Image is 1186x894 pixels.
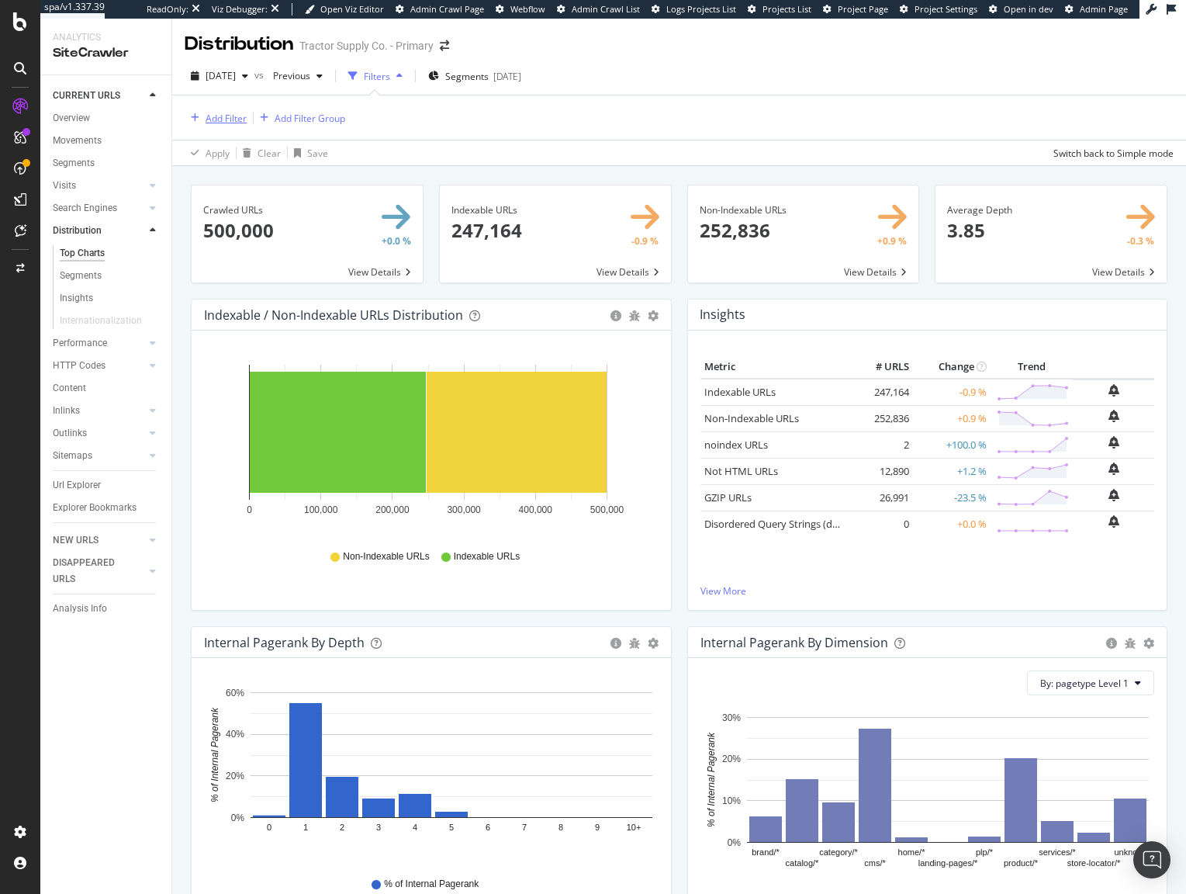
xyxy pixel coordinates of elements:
td: +0.0 % [913,511,991,537]
a: Performance [53,335,145,352]
a: CURRENT URLS [53,88,145,104]
span: Indexable URLs [454,550,520,563]
div: Performance [53,335,107,352]
td: +0.9 % [913,405,991,431]
th: Metric [700,355,851,379]
text: unkno… [1114,848,1146,858]
div: [DATE] [493,70,521,83]
span: Admin Page [1080,3,1128,15]
div: NEW URLS [53,532,99,549]
button: Previous [267,64,329,88]
div: Analytics [53,31,159,44]
div: Content [53,380,86,397]
td: -0.9 % [913,379,991,406]
text: 1 [303,823,308,833]
text: 60% [226,688,244,698]
a: Open Viz Editor [305,3,384,16]
button: Switch back to Simple mode [1047,140,1174,165]
text: 5 [449,823,454,833]
div: Add Filter [206,112,247,125]
div: gear [648,638,659,649]
span: Previous [267,69,310,82]
div: Indexable / Non-Indexable URLs Distribution [204,307,463,323]
a: Webflow [496,3,545,16]
div: Filters [364,70,390,83]
div: CURRENT URLS [53,88,120,104]
div: A chart. [700,708,1149,888]
span: Logs Projects List [666,3,736,15]
div: HTTP Codes [53,358,105,374]
a: noindex URLs [704,438,768,452]
td: 247,164 [851,379,913,406]
text: home/* [897,848,925,858]
span: Non-Indexable URLs [343,550,429,563]
div: circle-info [610,310,621,321]
div: Segments [53,155,95,172]
text: product/* [1003,859,1038,868]
div: ReadOnly: [147,3,188,16]
a: Open in dev [989,3,1053,16]
button: Save [288,140,328,165]
div: Explorer Bookmarks [53,500,137,516]
text: 20% [721,754,740,765]
span: Admin Crawl List [572,3,640,15]
text: 400,000 [519,504,553,515]
text: 0% [727,837,741,848]
text: 8 [558,823,563,833]
a: Project Page [823,3,888,16]
text: landing-pages/* [918,859,977,868]
a: HTTP Codes [53,358,145,374]
div: Add Filter Group [275,112,345,125]
div: bug [1125,638,1136,649]
td: -23.5 % [913,484,991,511]
td: 2 [851,431,913,458]
th: Change [913,355,991,379]
a: Segments [60,268,161,284]
text: 300,000 [447,504,481,515]
div: gear [1143,638,1154,649]
td: 252,836 [851,405,913,431]
th: Trend [991,355,1073,379]
div: bell-plus [1108,436,1119,449]
div: bell-plus [1108,489,1119,501]
a: Not HTML URLs [704,464,778,478]
text: 4 [413,823,417,833]
td: 0 [851,511,913,537]
div: Search Engines [53,200,117,217]
div: bell-plus [1108,515,1119,528]
div: Url Explorer [53,477,101,494]
button: Add Filter [185,109,247,127]
h4: Insights [700,304,745,325]
text: brand/* [752,848,780,858]
div: arrow-right-arrow-left [440,40,449,51]
text: 6 [486,823,490,833]
span: Open in dev [1004,3,1053,15]
text: plp/* [975,848,993,858]
div: Internal Pagerank By Dimension [700,635,888,650]
span: Open Viz Editor [320,3,384,15]
a: Outlinks [53,425,145,442]
a: Sitemaps [53,448,145,464]
span: Segments [445,70,489,83]
div: Viz Debugger: [212,3,268,16]
div: Internal Pagerank by Depth [204,635,365,650]
a: Admin Page [1065,3,1128,16]
div: DISAPPEARED URLS [53,555,131,587]
a: Overview [53,110,161,126]
a: Indexable URLs [704,385,776,399]
a: Inlinks [53,403,145,419]
button: By: pagetype Level 1 [1027,670,1154,695]
div: gear [648,310,659,321]
a: Content [53,380,161,397]
td: 26,991 [851,484,913,511]
span: Project Page [838,3,888,15]
text: category/* [819,848,858,858]
div: Inlinks [53,403,80,419]
div: Distribution [185,31,293,57]
text: 10% [721,795,740,806]
th: # URLS [851,355,913,379]
div: Top Charts [60,245,105,262]
div: Sitemaps [53,448,92,464]
a: Explorer Bookmarks [53,500,161,516]
a: Internationalization [60,313,157,329]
